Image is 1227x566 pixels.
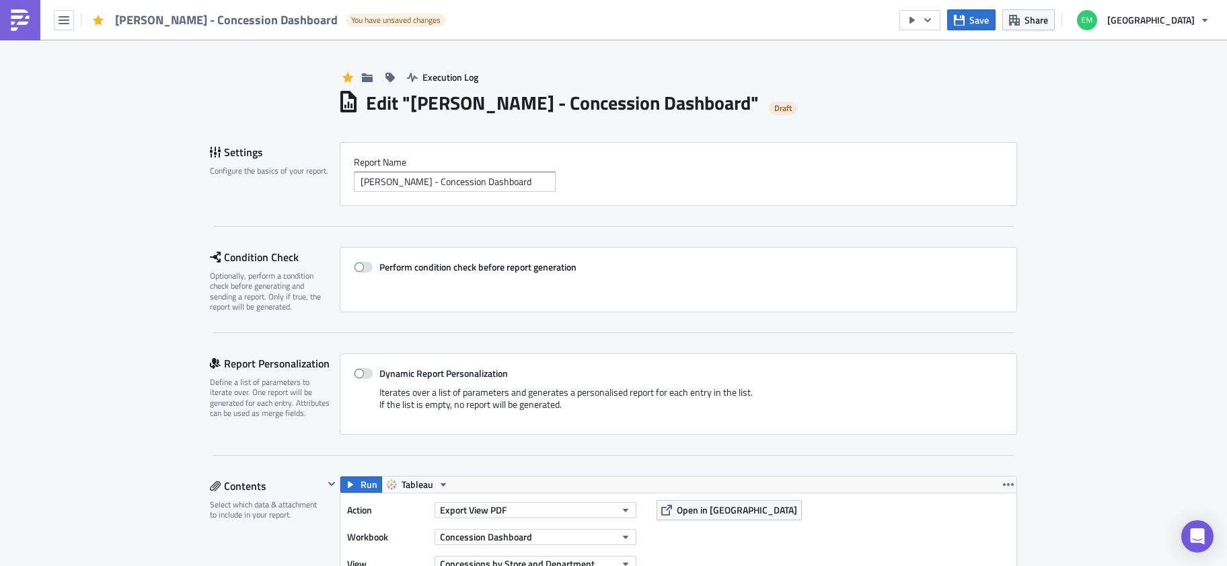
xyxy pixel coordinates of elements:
label: Workbook [347,527,428,547]
button: Share [1002,9,1055,30]
button: Run [340,476,382,493]
button: Concession Dashboard [435,529,636,545]
span: You have unsaved changes [351,15,441,26]
strong: Perform condition check before report generation [379,260,577,274]
label: Report Nam﻿e [354,156,1003,168]
div: Define a list of parameters to iterate over. One report will be generated for each entry. Attribu... [210,377,331,419]
button: Save [947,9,996,30]
button: Export View PDF [435,502,636,518]
span: [PERSON_NAME] - Concession Dashboard [115,12,339,28]
div: Iterates over a list of parameters and generates a personalised report for each entry in the list... [354,386,1003,421]
div: Settings [210,142,340,162]
span: [GEOGRAPHIC_DATA] [1107,13,1195,27]
span: Open in [GEOGRAPHIC_DATA] [677,503,797,517]
button: Hide content [324,476,340,492]
span: Draft [774,103,792,114]
span: Save [969,13,989,27]
strong: Dynamic Report Personalization [379,366,508,380]
div: Report Personalization [210,353,340,374]
span: Run [361,476,377,493]
label: Action [347,500,428,520]
div: Contents [210,476,324,496]
span: Concession Dashboard [440,530,532,544]
div: Condition Check [210,247,340,267]
button: Open in [GEOGRAPHIC_DATA] [657,500,802,520]
button: Tableau [381,476,453,493]
button: Execution Log [400,67,485,87]
h1: Edit " [PERSON_NAME] - Concession Dashboard " [366,91,759,115]
button: [GEOGRAPHIC_DATA] [1069,5,1217,35]
img: Avatar [1076,9,1099,32]
div: Open Intercom Messenger [1181,520,1214,553]
img: PushMetrics [9,9,31,31]
div: Configure the basics of your report. [210,166,331,176]
div: Optionally, perform a condition check before generating and sending a report. Only if true, the r... [210,271,331,312]
span: Execution Log [422,70,478,84]
span: Export View PDF [440,503,507,517]
div: Select which data & attachment to include in your report. [210,499,324,520]
span: Share [1025,13,1048,27]
span: Tableau [402,476,433,493]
